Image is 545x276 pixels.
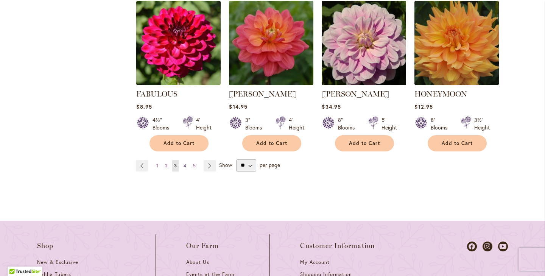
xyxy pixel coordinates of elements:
a: FABULOUS [136,80,221,87]
span: $8.95 [136,103,152,110]
span: 5 [193,163,196,168]
a: LORA ASHLEY [229,80,313,87]
span: $34.95 [322,103,341,110]
div: 4' Height [289,116,304,131]
span: 4 [184,163,186,168]
a: Dahlias on Facebook [467,242,477,251]
a: Honeymoon [414,80,499,87]
button: Add to Cart [149,135,209,151]
span: $12.95 [414,103,433,110]
a: Randi Dawn [322,80,406,87]
div: 8" Blooms [431,116,452,131]
span: About Us [186,259,209,265]
div: 4½" Blooms [153,116,174,131]
img: LORA ASHLEY [229,1,313,85]
a: Dahlias on Youtube [498,242,508,251]
a: [PERSON_NAME] [322,89,389,98]
button: Add to Cart [335,135,394,151]
div: 4' Height [196,116,212,131]
img: Honeymoon [414,1,499,85]
span: Add to Cart [256,140,287,147]
span: 1 [156,163,158,168]
button: Add to Cart [428,135,487,151]
span: Add to Cart [349,140,380,147]
a: FABULOUS [136,89,178,98]
div: 5' Height [381,116,397,131]
span: My Account [300,259,330,265]
span: 2 [165,163,167,168]
a: 4 [182,160,188,172]
button: Add to Cart [242,135,301,151]
span: 3 [174,163,177,168]
span: per page [260,161,280,168]
a: 5 [191,160,198,172]
iframe: Launch Accessibility Center [6,249,27,270]
span: Add to Cart [163,140,195,147]
a: Dahlias on Instagram [483,242,492,251]
span: Shop [37,242,54,249]
div: 8" Blooms [338,116,359,131]
span: $14.95 [229,103,247,110]
a: [PERSON_NAME] [229,89,296,98]
span: Add to Cart [442,140,473,147]
img: FABULOUS [136,1,221,85]
div: 3½' Height [474,116,490,131]
span: Our Farm [186,242,219,249]
div: 3" Blooms [245,116,266,131]
a: 1 [154,160,160,172]
span: Show [219,161,232,168]
span: New & Exclusive [37,259,78,265]
a: HONEYMOON [414,89,467,98]
span: Customer Information [300,242,375,249]
img: Randi Dawn [322,1,406,85]
a: 2 [163,160,169,172]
